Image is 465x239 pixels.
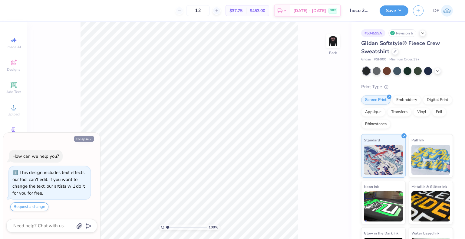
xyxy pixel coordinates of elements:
div: Digital Print [423,95,452,105]
img: Puff Ink [411,145,450,175]
button: Collapse [74,136,94,142]
span: Designs [7,67,20,72]
input: – – [186,5,210,16]
span: # SF000 [374,57,386,62]
div: Rhinestones [361,120,391,129]
span: Metallic & Glitter Ink [411,183,447,190]
button: Request a change [10,202,48,211]
div: This design includes text effects our tool can't edit. If you want to change the text, our artist... [12,170,85,196]
div: Screen Print [361,95,391,105]
div: Embroidery [392,95,421,105]
img: Metallic & Glitter Ink [411,191,450,221]
span: DP [433,7,440,14]
span: Add Text [6,89,21,94]
button: Save [380,5,408,16]
span: Water based Ink [411,230,439,236]
div: Revision 6 [388,29,416,37]
div: Foil [432,108,446,117]
div: Print Type [361,83,453,90]
div: Vinyl [413,108,430,117]
span: FREE [330,8,336,13]
span: Gildan [361,57,371,62]
div: How can we help you? [12,153,59,159]
span: Upload [8,112,20,117]
span: Glow in the Dark Ink [364,230,398,236]
span: 100 % [209,224,218,230]
input: Untitled Design [345,5,375,17]
div: Back [329,50,337,56]
img: Standard [364,145,403,175]
span: $453.00 [250,8,265,14]
span: Neon Ink [364,183,379,190]
a: DP [433,5,453,17]
img: Deepanshu Pandey [441,5,453,17]
img: Neon Ink [364,191,403,221]
div: # 504599A [361,29,385,37]
span: [DATE] - [DATE] [293,8,326,14]
span: Puff Ink [411,137,424,143]
span: Standard [364,137,380,143]
div: Transfers [387,108,411,117]
span: Minimum Order: 12 + [389,57,420,62]
img: Back [327,35,339,47]
span: Gildan Softstyle® Fleece Crew Sweatshirt [361,40,440,55]
div: Applique [361,108,385,117]
span: $37.75 [229,8,242,14]
span: Image AI [7,45,21,50]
